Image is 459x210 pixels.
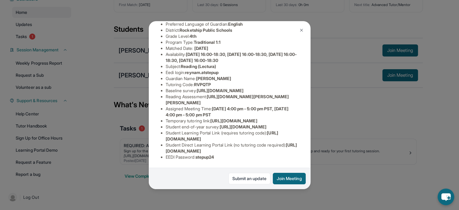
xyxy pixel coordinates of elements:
[197,88,244,93] span: [URL][DOMAIN_NAME]
[210,118,257,123] span: [URL][DOMAIN_NAME]
[196,76,231,81] span: [PERSON_NAME]
[219,124,266,129] span: [URL][DOMAIN_NAME]
[166,124,298,130] li: Student end-of-year survey :
[166,76,298,82] li: Guardian Name :
[438,189,454,205] button: chat-button
[166,21,298,27] li: Preferred Language of Guardian:
[193,40,221,45] span: Traditional 1:1
[166,118,298,124] li: Temporary tutoring link :
[299,28,304,33] img: Close Icon
[228,173,270,184] a: Submit an update
[166,52,297,63] span: [DATE] 16:00-18:30, [DATE] 16:00-18:30, [DATE] 16:00-18:30, [DATE] 16:00-18:30
[166,106,298,118] li: Assigned Meeting Time :
[194,46,208,51] span: [DATE]
[166,33,298,39] li: Grade Level:
[166,88,298,94] li: Baseline survey :
[196,154,214,160] span: stepup24
[166,82,298,88] li: Tutoring Code :
[166,51,298,63] li: Availability:
[166,106,288,117] span: [DATE] 4:00 pm - 5:00 pm PST, [DATE] 4:00 pm - 5:00 pm PST
[166,69,298,76] li: Eedi login :
[166,94,298,106] li: Reading Assessment :
[194,82,211,87] span: RVPQTP
[185,70,218,75] span: reynam.atstepup
[190,34,196,39] span: 4th
[166,130,298,142] li: Student Learning Portal Link (requires tutoring code) :
[166,39,298,45] li: Program Type:
[166,154,298,160] li: EEDI Password :
[273,173,306,184] button: Join Meeting
[166,142,298,154] li: Student Direct Learning Portal Link (no tutoring code required) :
[181,64,216,69] span: Reading (Lectura)
[180,27,232,33] span: Rocketship Public Schools
[166,45,298,51] li: Matched Date:
[166,63,298,69] li: Subject :
[228,21,243,27] span: English
[166,27,298,33] li: District:
[166,94,289,105] span: [URL][DOMAIN_NAME][PERSON_NAME][PERSON_NAME]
